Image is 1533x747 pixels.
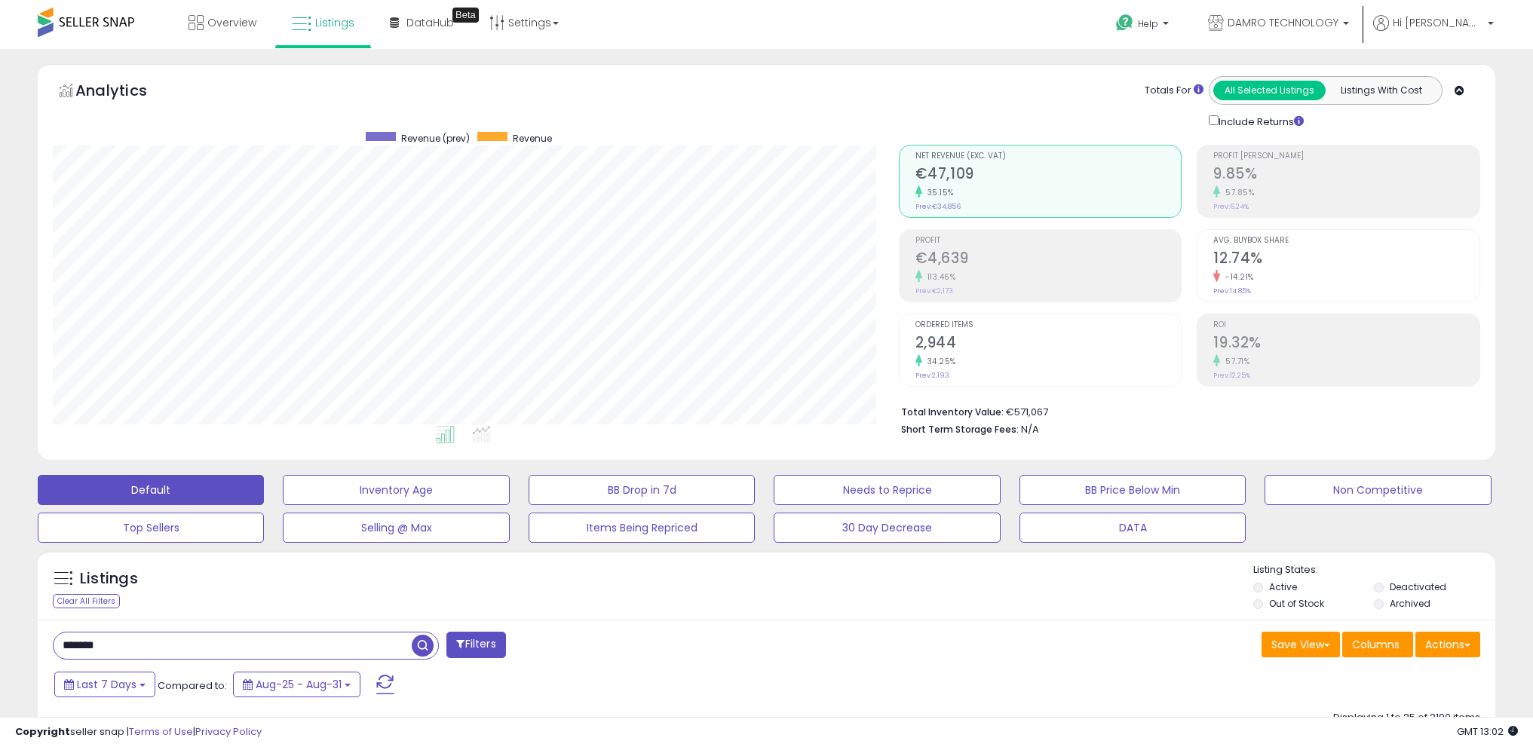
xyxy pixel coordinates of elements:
span: Listings [315,15,354,30]
small: Prev: €2,173 [915,286,953,295]
span: Hi [PERSON_NAME] [1393,15,1483,30]
strong: Copyright [15,724,70,739]
button: All Selected Listings [1213,81,1326,100]
span: Overview [207,15,256,30]
span: Help [1138,17,1158,30]
span: DAMRO TECHNOLOGY [1228,15,1338,30]
button: Non Competitive [1265,475,1491,505]
h2: 2,944 [915,334,1182,354]
span: Revenue (prev) [401,132,470,145]
h5: Listings [80,568,138,589]
div: Totals For [1145,84,1203,98]
button: Columns [1342,632,1413,657]
label: Archived [1390,597,1430,610]
button: Selling @ Max [283,513,509,543]
button: BB Price Below Min [1019,475,1246,505]
button: Default [38,475,264,505]
h2: 19.32% [1213,334,1479,354]
button: Inventory Age [283,475,509,505]
span: DataHub [406,15,454,30]
div: Tooltip anchor [452,8,479,23]
button: Items Being Repriced [529,513,755,543]
button: Filters [446,632,505,658]
label: Deactivated [1390,580,1446,593]
small: -14.21% [1220,271,1254,283]
a: Help [1104,2,1184,49]
button: 30 Day Decrease [774,513,1000,543]
button: BB Drop in 7d [529,475,755,505]
button: Needs to Reprice [774,475,1000,505]
small: 57.85% [1220,187,1254,198]
small: 35.15% [922,187,954,198]
i: Get Help [1115,14,1134,32]
div: Clear All Filters [53,594,120,608]
button: Listings With Cost [1325,81,1437,100]
button: Aug-25 - Aug-31 [233,672,360,697]
span: Profit [915,237,1182,245]
h5: Analytics [75,80,176,105]
b: Total Inventory Value: [901,406,1004,418]
a: Privacy Policy [195,724,262,739]
small: 57.71% [1220,356,1249,367]
span: Revenue [513,132,552,145]
h2: €4,639 [915,250,1182,270]
small: Prev: €34,856 [915,202,961,211]
label: Out of Stock [1269,597,1324,610]
small: Prev: 12.25% [1213,371,1250,380]
span: 2025-09-8 13:02 GMT [1457,724,1518,739]
span: Net Revenue (Exc. VAT) [915,152,1182,161]
span: Profit [PERSON_NAME] [1213,152,1479,161]
small: 34.25% [922,356,956,367]
p: Listing States: [1253,563,1495,577]
a: Terms of Use [129,724,193,739]
span: Aug-25 - Aug-31 [256,677,342,692]
button: Last 7 Days [54,672,155,697]
span: Columns [1352,637,1400,652]
span: Avg. Buybox Share [1213,237,1479,245]
button: Actions [1415,632,1480,657]
span: Compared to: [158,678,227,693]
button: Save View [1262,632,1340,657]
li: €571,067 [901,402,1469,420]
span: Last 7 Days [77,677,136,692]
span: N/A [1021,422,1039,436]
h2: 12.74% [1213,250,1479,270]
small: Prev: 2,193 [915,371,949,380]
div: Displaying 1 to 25 of 2190 items [1333,711,1480,725]
label: Active [1269,580,1297,593]
button: DATA [1019,513,1246,543]
div: Include Returns [1197,112,1322,130]
button: Top Sellers [38,513,264,543]
span: ROI [1213,321,1479,329]
h2: €47,109 [915,165,1182,185]
div: seller snap | | [15,725,262,739]
a: Hi [PERSON_NAME] [1373,15,1494,49]
span: Ordered Items [915,321,1182,329]
small: 113.46% [922,271,956,283]
small: Prev: 14.85% [1213,286,1251,295]
small: Prev: 6.24% [1213,202,1249,211]
b: Short Term Storage Fees: [901,423,1019,436]
h2: 9.85% [1213,165,1479,185]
